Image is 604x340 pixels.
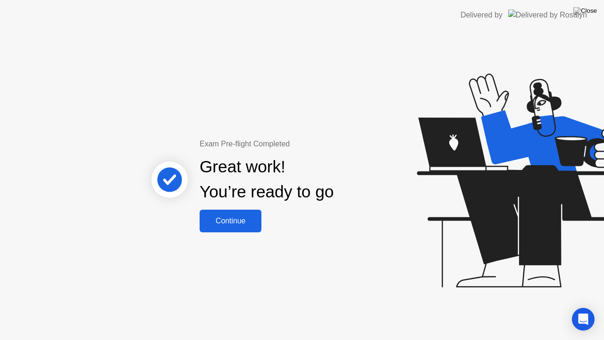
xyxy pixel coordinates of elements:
div: Continue [202,217,259,225]
div: Exam Pre-flight Completed [200,138,394,150]
img: Delivered by Rosalyn [508,9,587,20]
div: Great work! You’re ready to go [200,154,334,204]
div: Open Intercom Messenger [572,308,595,331]
img: Close [573,7,597,15]
div: Delivered by [461,9,503,21]
button: Continue [200,210,261,232]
